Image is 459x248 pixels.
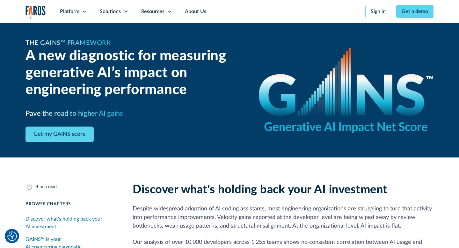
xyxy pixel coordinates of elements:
a: home [25,6,46,19]
div: Solutions [100,8,121,15]
img: Revisit consent button [7,231,17,241]
div: Browse Chapters [25,201,117,208]
div: Resources [141,8,164,15]
div: Discover what's holding back your AI investment [25,215,117,230]
a: Sign in [365,5,391,18]
h3: Pave the road to higher AI gains [25,108,123,119]
div: Platform [60,8,79,15]
h1: The GAINS™ Framework [25,38,111,48]
img: GAINS - the Generative AI Impact Net Score logo [259,48,433,133]
img: Logo of the analytics and reporting company Faros. [25,6,46,19]
h2: Discover what's holding back your AI investment [133,183,433,197]
h2: A new diagnostic for measuring generative AI’s impact on engineering performance [25,48,244,98]
div: 4 [36,184,38,190]
a: Get a demo [396,5,433,18]
a: Discover what's holding back your AI investment [25,213,117,233]
a: Get my GAINS score [25,127,94,142]
p: Despite widespread adoption of AI coding assistants, most engineering organizations are strugglin... [133,205,433,230]
div: min read [40,184,57,190]
button: Cookie Settings [7,231,17,241]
